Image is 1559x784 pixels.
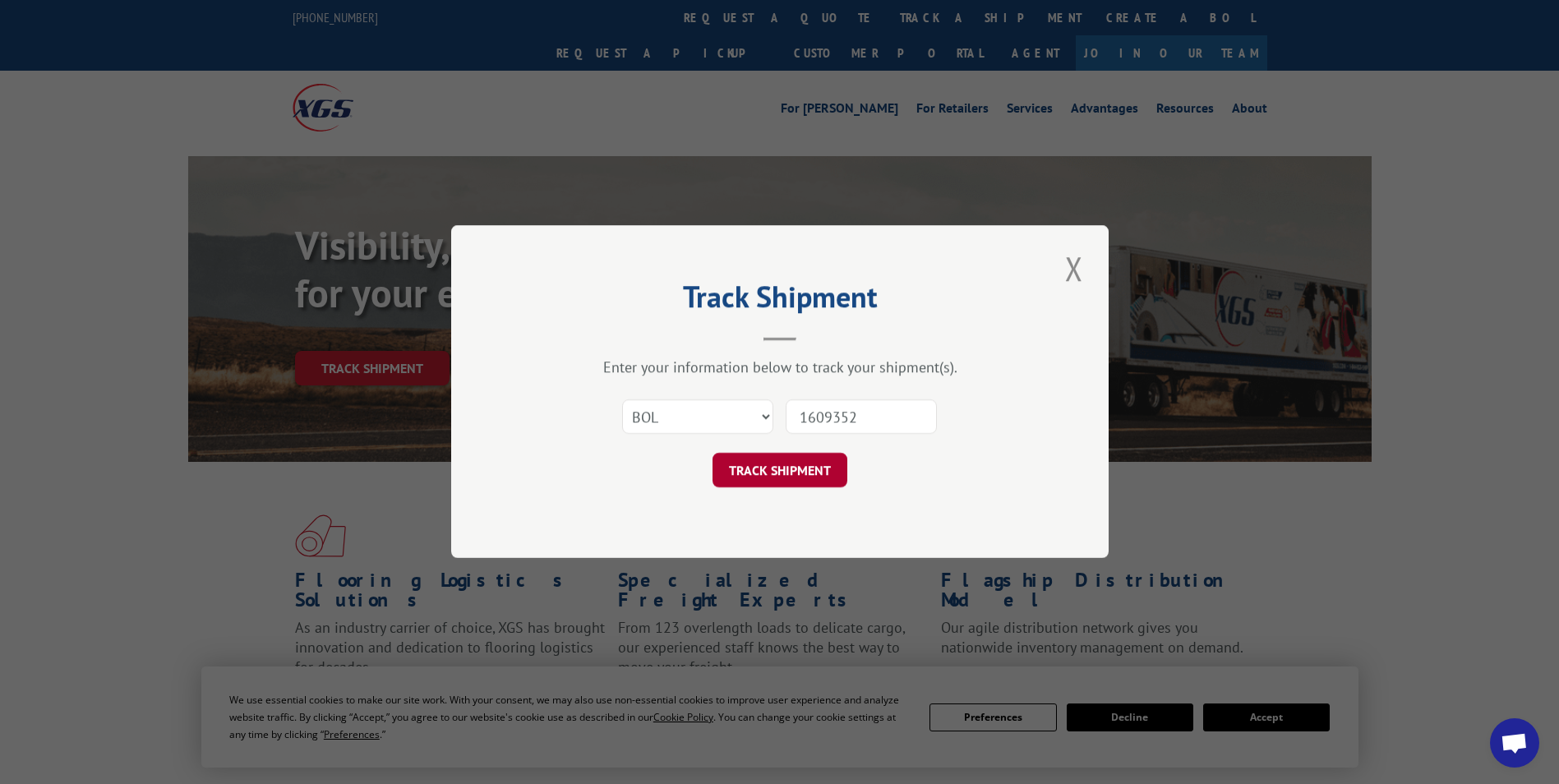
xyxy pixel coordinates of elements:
div: Enter your information below to track your shipment(s). [533,358,1026,377]
button: TRACK SHIPMENT [713,454,847,488]
a: Open chat [1490,718,1539,768]
button: Close modal [1060,246,1088,291]
input: Number(s) [786,400,937,435]
h2: Track Shipment [533,285,1026,316]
